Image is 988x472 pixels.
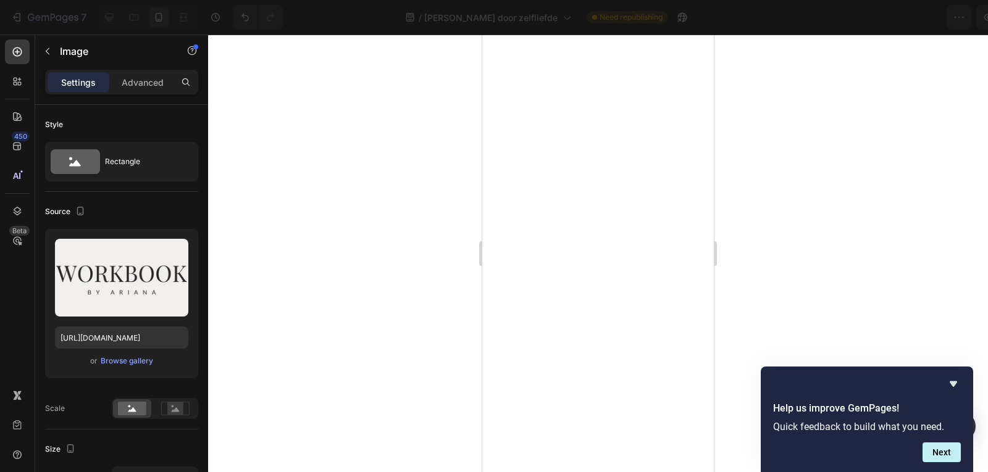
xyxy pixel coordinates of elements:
div: Style [45,119,63,130]
button: 7 [5,5,92,30]
p: Image [60,44,165,59]
span: / [419,11,422,24]
div: Undo/Redo [233,5,283,30]
span: Save [871,12,891,23]
span: Need republishing [600,12,663,23]
span: [PERSON_NAME] door zelfliefde [424,11,558,24]
div: Beta [9,226,30,236]
div: Publish [916,11,947,24]
input: https://example.com/image.jpg [55,326,188,349]
button: Publish [906,5,958,30]
div: 450 [12,131,30,141]
div: Size [45,441,78,458]
div: Scale [45,403,65,414]
h2: Help us improve GemPages! [773,401,961,416]
iframe: Design area [482,35,714,472]
button: Browse gallery [100,355,154,367]
span: or [90,354,98,368]
p: Quick feedback to build what you need. [773,421,961,433]
button: Next question [923,442,961,462]
div: Rectangle [105,147,180,176]
p: 7 [81,10,86,25]
button: Save [860,5,901,30]
p: Advanced [122,76,164,89]
div: Source [45,204,88,220]
p: Settings [61,76,96,89]
div: Help us improve GemPages! [773,376,961,462]
div: Browse gallery [101,355,153,366]
button: Hide survey [946,376,961,391]
img: preview-image [55,239,188,317]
